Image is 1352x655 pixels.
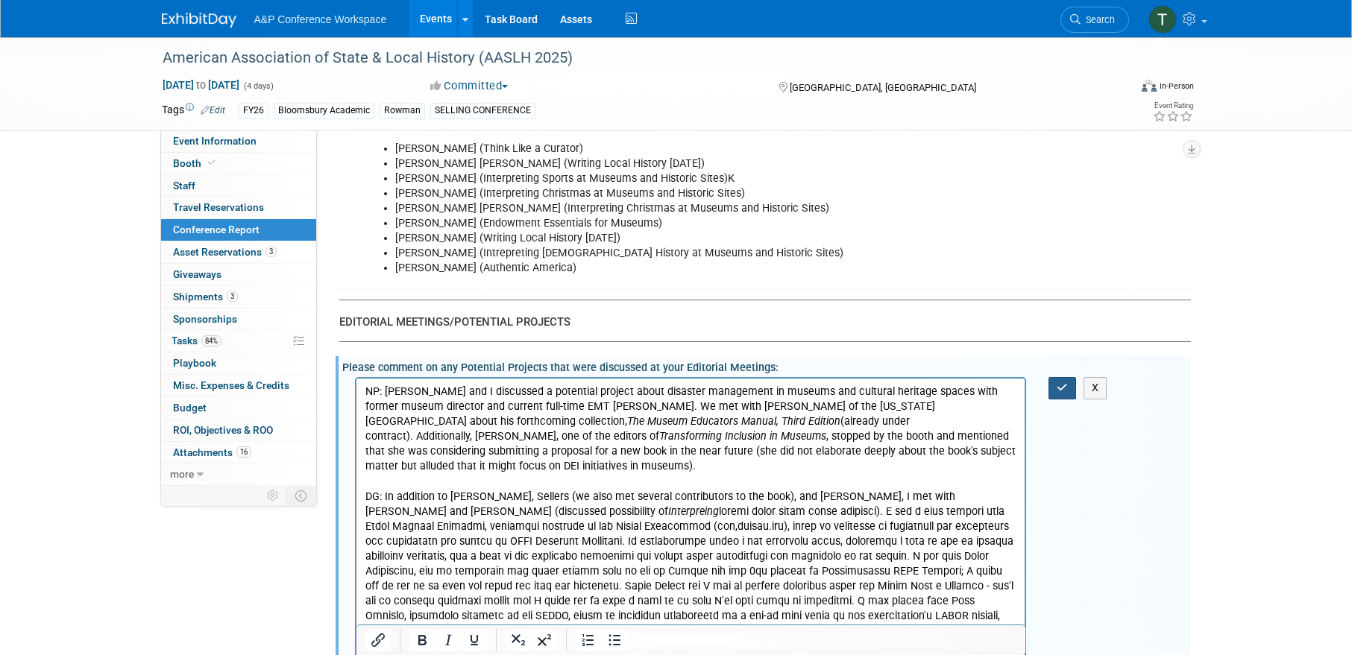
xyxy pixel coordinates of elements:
[254,13,387,25] span: A&P Conference Workspace
[201,335,221,347] span: 84%
[162,78,240,92] span: [DATE] [DATE]
[201,105,225,116] a: Edit
[265,246,277,257] span: 3
[395,246,1018,261] li: [PERSON_NAME] (Intrepreting [DEMOGRAPHIC_DATA] History at Museums and Historic Sites)
[173,201,264,213] span: Travel Reservations
[409,630,435,651] button: Bold
[173,357,216,369] span: Playbook
[161,286,316,308] a: Shipments3
[173,313,237,325] span: Sponsorships
[602,630,627,651] button: Bullet list
[173,157,218,169] span: Booth
[161,375,316,396] a: Misc. Expenses & Credits
[173,246,277,258] span: Asset Reservations
[1159,80,1194,92] div: In-Person
[161,442,316,463] a: Attachments16
[395,216,1018,231] li: [PERSON_NAME] (Endowment Essentials for Museums)
[462,630,487,651] button: Underline
[161,241,316,263] a: Asset Reservations3
[161,352,316,374] a: Playbook
[339,314,1180,330] div: EDITORIAL MEETINGS/POTENTIAL PROJECTS
[161,153,316,174] a: Booth
[1041,77,1195,100] div: Event Format
[208,159,216,167] i: Booth reservation complete
[173,402,207,414] span: Budget
[194,79,208,91] span: to
[242,81,274,91] span: (4 days)
[425,78,514,94] button: Committed
[342,356,1191,375] div: Please comment on any Potential Projects that were discussed at your Editorial Meetings:
[274,103,374,118] div: Bloomsbury Academic
[532,630,557,651] button: Superscript
[161,330,316,352] a: Tasks84%
[161,219,316,241] a: Conference Report
[161,397,316,419] a: Budget
[161,175,316,197] a: Staff
[576,630,601,651] button: Numbered list
[365,630,391,651] button: Insert/edit link
[395,171,1018,186] li: [PERSON_NAME] (Interpreting Sports at Museums and Historic Sites)K
[162,102,225,119] td: Tags
[161,420,316,441] a: ROI, Objectives & ROO
[286,486,316,505] td: Toggle Event Tabs
[173,291,238,303] span: Shipments
[260,486,286,505] td: Personalize Event Tab Strip
[161,197,316,218] a: Travel Reservations
[1153,102,1193,110] div: Event Rating
[395,231,1018,246] li: [PERSON_NAME] (Writing Local History [DATE])
[395,186,1018,201] li: [PERSON_NAME] (Interpreting Christmas at Museums and Historic Sites)
[395,201,1018,216] li: [PERSON_NAME] [PERSON_NAME] (Interpreting Christmas at Museums and Historic Sites)
[172,335,221,347] span: Tasks
[790,82,976,93] span: [GEOGRAPHIC_DATA], [GEOGRAPHIC_DATA]
[173,446,251,458] span: Attachments
[236,446,251,458] span: 16
[1084,377,1107,399] button: X
[157,45,1107,72] div: American Association of State & Local History (AASLH 2025)
[1060,7,1129,33] a: Search
[173,180,195,192] span: Staff
[436,630,461,651] button: Italic
[430,103,535,118] div: SELLING CONFERENCE
[506,630,531,651] button: Subscript
[395,156,1018,171] li: [PERSON_NAME] [PERSON_NAME] (Writing Local History [DATE])
[161,264,316,285] a: Giveaways
[227,291,238,302] span: 3
[395,261,1018,276] li: [PERSON_NAME] (Authentic America)
[173,424,273,436] span: ROI, Objectives & ROO
[1148,5,1177,34] img: Taylor Thompson
[380,103,425,118] div: Rowman
[161,130,316,152] a: Event Information
[173,135,257,147] span: Event Information
[395,142,1018,156] li: [PERSON_NAME] (Think Like a Curator)
[1142,80,1157,92] img: Format-Inperson.png
[173,224,260,235] span: Conference Report
[170,468,194,480] span: more
[173,379,289,391] span: Misc. Expenses & Credits
[173,268,221,280] span: Giveaways
[162,13,236,28] img: ExhibitDay
[1081,14,1115,25] span: Search
[239,103,268,118] div: FY26
[161,308,316,330] a: Sponsorships
[161,463,316,485] a: more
